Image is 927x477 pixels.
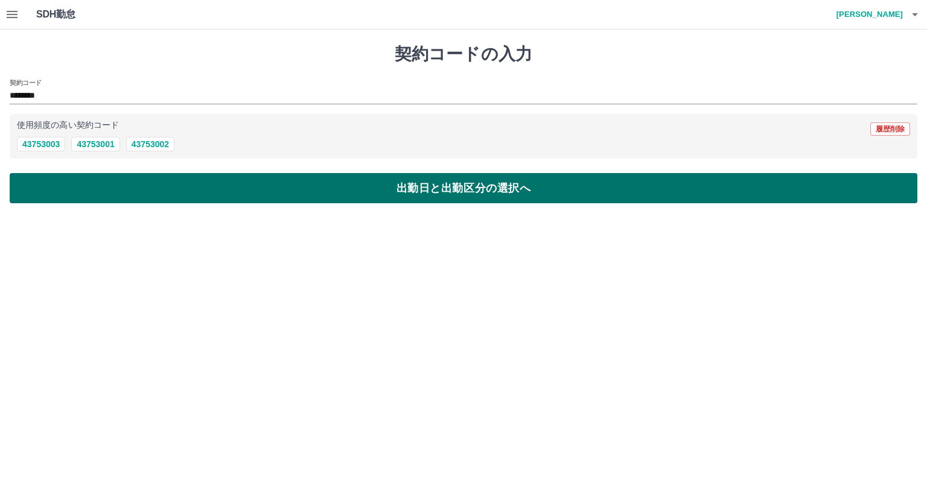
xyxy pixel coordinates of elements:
button: 43753001 [71,137,119,151]
h1: 契約コードの入力 [10,44,917,65]
button: 履歴削除 [870,122,910,136]
p: 使用頻度の高い契約コード [17,121,119,130]
h2: 契約コード [10,78,42,87]
button: 43753002 [126,137,174,151]
button: 出勤日と出勤区分の選択へ [10,173,917,203]
button: 43753003 [17,137,65,151]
